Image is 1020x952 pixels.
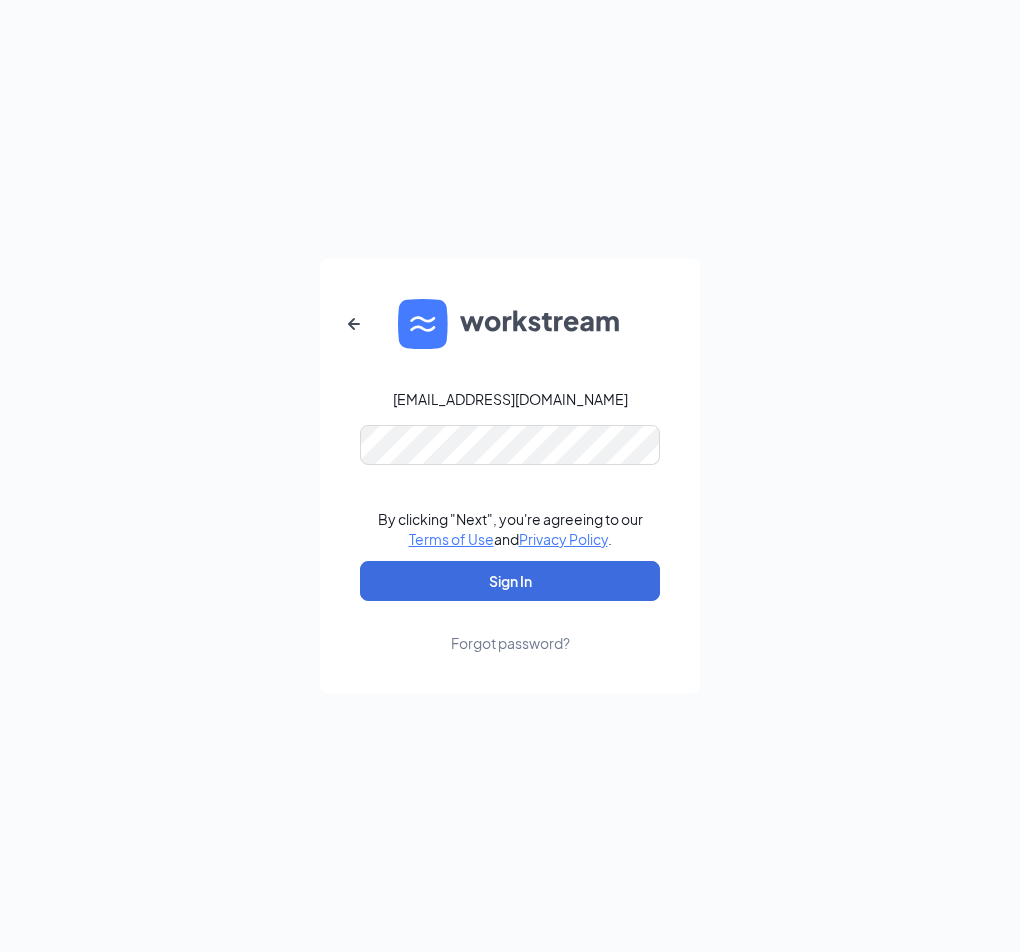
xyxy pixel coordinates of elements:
[378,509,643,549] div: By clicking "Next", you're agreeing to our and .
[451,601,570,653] a: Forgot password?
[330,300,378,348] button: ArrowLeftNew
[398,299,622,349] img: WS logo and Workstream text
[409,530,494,548] a: Terms of Use
[451,633,570,653] div: Forgot password?
[519,530,608,548] a: Privacy Policy
[342,312,366,336] svg: ArrowLeftNew
[393,389,628,409] div: [EMAIL_ADDRESS][DOMAIN_NAME]
[360,561,660,601] button: Sign In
